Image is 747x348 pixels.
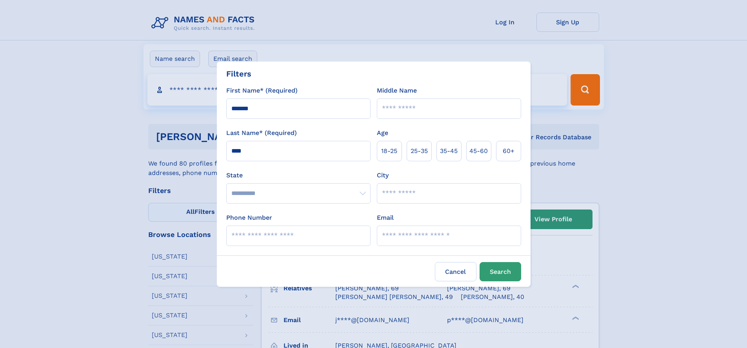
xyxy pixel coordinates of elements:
label: Last Name* (Required) [226,128,297,138]
label: Age [377,128,388,138]
span: 35‑45 [440,146,458,156]
span: 45‑60 [469,146,488,156]
div: Filters [226,68,251,80]
label: Phone Number [226,213,272,222]
span: 60+ [503,146,514,156]
label: City [377,171,389,180]
label: Middle Name [377,86,417,95]
label: First Name* (Required) [226,86,298,95]
span: 25‑35 [411,146,428,156]
label: Email [377,213,394,222]
label: State [226,171,371,180]
span: 18‑25 [381,146,397,156]
button: Search [480,262,521,281]
label: Cancel [435,262,476,281]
